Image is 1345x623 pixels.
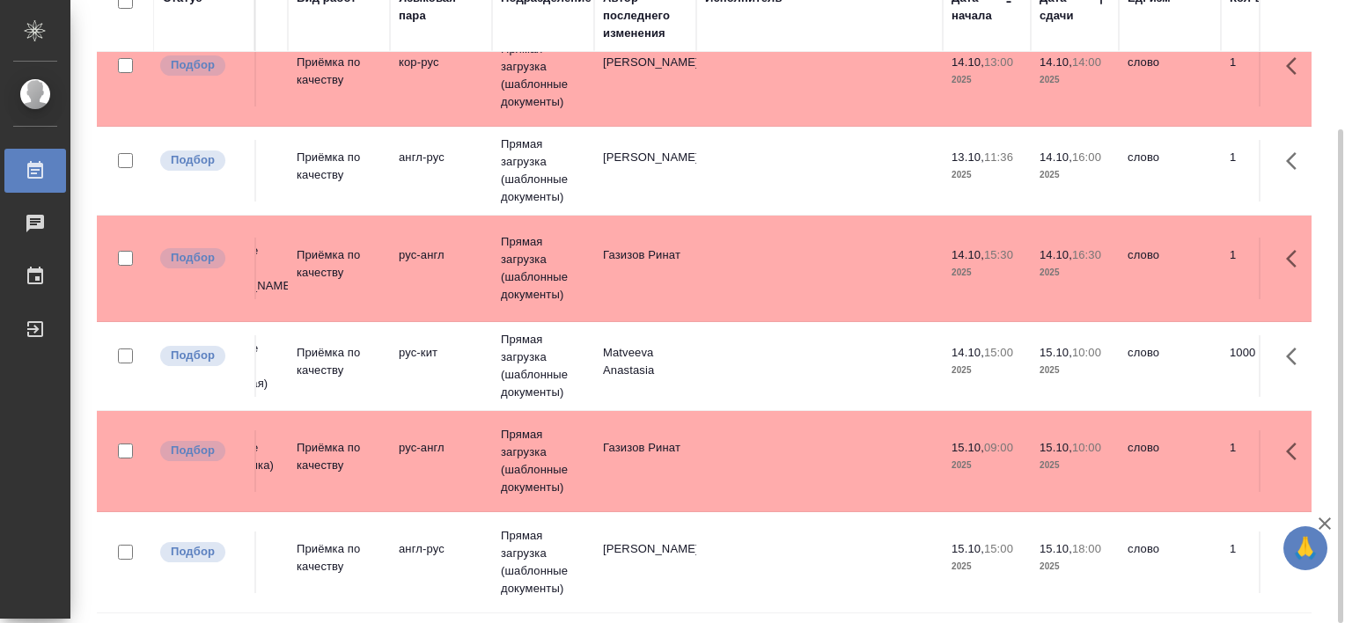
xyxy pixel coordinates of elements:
div: Можно подбирать исполнителей [158,54,246,77]
p: Приёмка по качеству [297,149,381,184]
button: 🙏 [1283,526,1327,570]
td: рус-кит [390,335,492,397]
td: слово [1119,45,1221,106]
p: Подбор [171,249,215,267]
p: 2025 [952,362,1022,379]
td: [PERSON_NAME] [594,45,696,106]
p: 2025 [952,457,1022,474]
p: 15:00 [984,346,1013,359]
p: 2025 [952,264,1022,282]
p: 16:00 [1072,150,1101,164]
span: 🙏 [1290,530,1320,567]
p: 15.10, [1040,346,1072,359]
p: 15.10, [952,542,984,555]
td: Прямая загрузка (шаблонные документы) [492,224,594,312]
td: Прямая загрузка (шаблонные документы) [492,322,594,410]
p: 14.10, [1040,150,1072,164]
p: 15.10, [1040,542,1072,555]
button: Здесь прячутся важные кнопки [1275,335,1318,377]
div: Можно подбирать исполнителей [158,439,246,463]
p: 15:30 [984,248,1013,261]
td: 1 [1221,140,1309,202]
div: Можно подбирать исполнителей [158,344,246,368]
p: 2025 [1040,264,1110,282]
p: 15:00 [984,542,1013,555]
td: 1 [1221,531,1309,593]
button: Здесь прячутся важные кнопки [1275,430,1318,473]
p: 14.10, [952,346,984,359]
p: 14.10, [1040,248,1072,261]
p: 14.10, [1040,55,1072,69]
button: Здесь прячутся важные кнопки [1275,238,1318,280]
td: англ-рус [390,531,492,593]
p: 2025 [1040,457,1110,474]
p: 2025 [1040,166,1110,184]
p: Приёмка по качеству [297,540,381,575]
p: 14.10, [952,55,984,69]
p: 09:00 [984,441,1013,454]
p: 14:00 [1072,55,1101,69]
td: рус-англ [390,238,492,299]
p: Приёмка по качеству [297,54,381,89]
td: [PERSON_NAME] [594,531,696,593]
p: Подбор [171,442,215,459]
td: Газизов Ринат [594,238,696,299]
td: слово [1119,335,1221,397]
p: 10:00 [1072,346,1101,359]
p: 10:00 [1072,441,1101,454]
td: Прямая загрузка (шаблонные документы) [492,32,594,120]
p: Подбор [171,151,215,169]
div: Можно подбирать исполнителей [158,540,246,564]
button: Здесь прячутся важные кнопки [1275,531,1318,574]
td: 1000 [1221,335,1309,397]
p: 2025 [1040,362,1110,379]
p: 16:30 [1072,248,1101,261]
p: Подбор [171,347,215,364]
p: 15.10, [1040,441,1072,454]
p: Приёмка по качеству [297,246,381,282]
td: кор-рус [390,45,492,106]
p: 18:00 [1072,542,1101,555]
button: Здесь прячутся важные кнопки [1275,140,1318,182]
div: Можно подбирать исполнителей [158,149,246,172]
td: рус-англ [390,430,492,492]
td: слово [1119,238,1221,299]
p: 2025 [952,71,1022,89]
p: Подбор [171,543,215,561]
td: Прямая загрузка (шаблонные документы) [492,127,594,215]
p: 13.10, [952,150,984,164]
td: Газизов Ринат [594,430,696,492]
div: Можно подбирать исполнителей [158,246,246,270]
td: [PERSON_NAME] [594,140,696,202]
button: Здесь прячутся важные кнопки [1275,45,1318,87]
td: Matveeva Anastasia [594,335,696,397]
p: Приёмка по качеству [297,344,381,379]
p: 14.10, [952,248,984,261]
p: 2025 [1040,71,1110,89]
p: 2025 [1040,558,1110,575]
td: слово [1119,531,1221,593]
p: 13:00 [984,55,1013,69]
p: 15.10, [952,441,984,454]
td: слово [1119,140,1221,202]
p: 2025 [952,558,1022,575]
p: 11:36 [984,150,1013,164]
p: Подбор [171,56,215,74]
td: Прямая загрузка (шаблонные документы) [492,518,594,606]
td: слово [1119,430,1221,492]
td: 1 [1221,430,1309,492]
td: Прямая загрузка (шаблонные документы) [492,417,594,505]
td: 1 [1221,238,1309,299]
p: Приёмка по качеству [297,439,381,474]
td: 1 [1221,45,1309,106]
p: 2025 [952,166,1022,184]
td: англ-рус [390,140,492,202]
